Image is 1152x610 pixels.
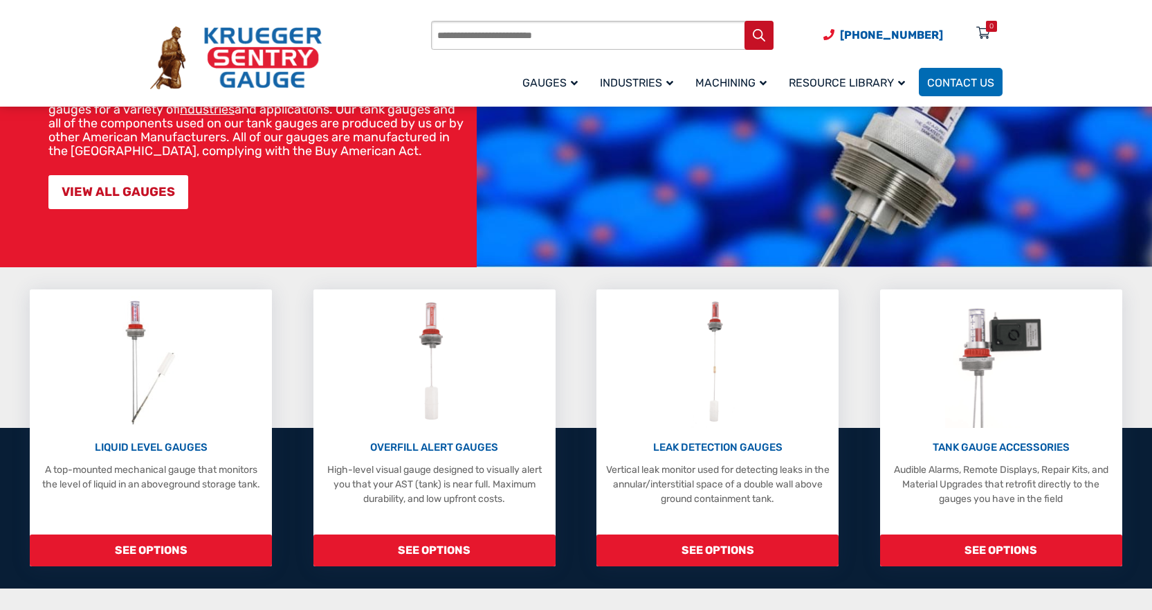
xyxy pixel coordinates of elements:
[840,28,943,42] span: [PHONE_NUMBER]
[687,66,780,98] a: Machining
[780,66,919,98] a: Resource Library
[880,535,1122,566] span: SEE OPTIONS
[37,463,265,492] p: A top-mounted mechanical gauge that monitors the level of liquid in an aboveground storage tank.
[403,296,465,428] img: Overfill Alert Gauges
[313,289,556,566] a: Overfill Alert Gauges OVERFILL ALERT GAUGES High-level visual gauge designed to visually alert yo...
[596,289,839,566] a: Leak Detection Gauges LEAK DETECTION GAUGES Vertical leak monitor used for detecting leaks in the...
[37,440,265,456] p: LIQUID LEVEL GAUGES
[919,68,1003,96] a: Contact Us
[989,21,994,32] div: 0
[600,76,673,89] span: Industries
[514,66,592,98] a: Gauges
[48,75,470,158] p: At Krueger Sentry Gauge, for over 75 years we have manufactured over three million liquid-level g...
[313,535,556,566] span: SEE OPTIONS
[823,26,943,44] a: Phone Number (920) 434-8860
[945,296,1057,428] img: Tank Gauge Accessories
[30,535,272,566] span: SEE OPTIONS
[603,463,832,506] p: Vertical leak monitor used for detecting leaks in the annular/interstitial space of a double wall...
[522,76,578,89] span: Gauges
[180,102,235,117] a: industries
[927,76,994,89] span: Contact Us
[30,289,272,566] a: Liquid Level Gauges LIQUID LEVEL GAUGES A top-mounted mechanical gauge that monitors the level of...
[603,440,832,456] p: LEAK DETECTION GAUGES
[596,535,839,566] span: SEE OPTIONS
[592,66,687,98] a: Industries
[320,440,549,456] p: OVERFILL ALERT GAUGES
[695,76,767,89] span: Machining
[887,463,1115,506] p: Audible Alarms, Remote Displays, Repair Kits, and Material Upgrades that retrofit directly to the...
[114,296,188,428] img: Liquid Level Gauges
[320,463,549,506] p: High-level visual gauge designed to visually alert you that your AST (tank) is near full. Maximum...
[789,76,905,89] span: Resource Library
[691,296,745,428] img: Leak Detection Gauges
[48,175,188,209] a: VIEW ALL GAUGES
[150,26,322,90] img: Krueger Sentry Gauge
[887,440,1115,456] p: TANK GAUGE ACCESSORIES
[880,289,1122,566] a: Tank Gauge Accessories TANK GAUGE ACCESSORIES Audible Alarms, Remote Displays, Repair Kits, and M...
